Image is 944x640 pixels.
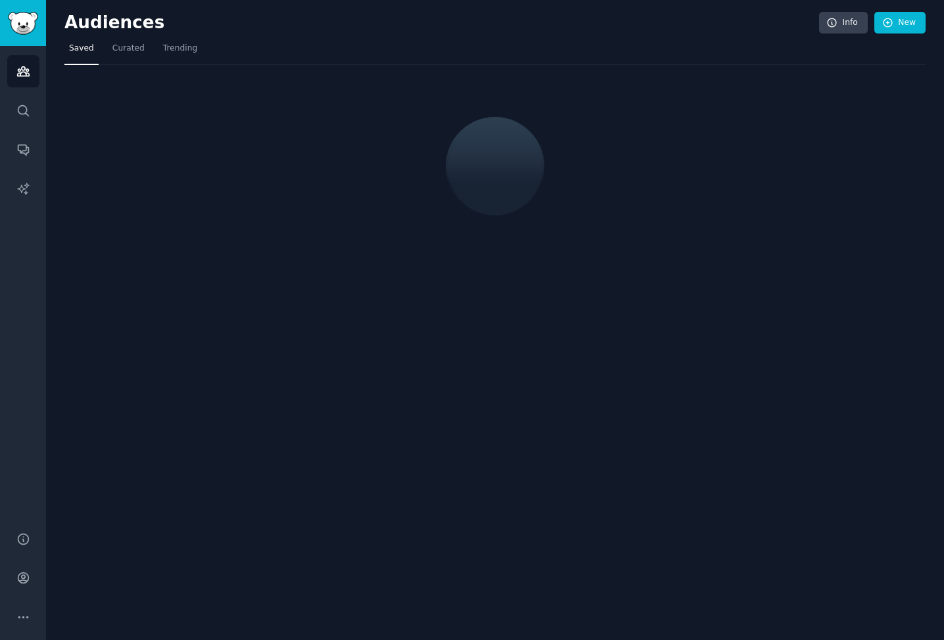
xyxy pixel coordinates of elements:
[163,43,197,55] span: Trending
[8,12,38,35] img: GummySearch logo
[819,12,868,34] a: Info
[64,38,99,65] a: Saved
[158,38,202,65] a: Trending
[112,43,145,55] span: Curated
[108,38,149,65] a: Curated
[69,43,94,55] span: Saved
[64,12,819,34] h2: Audiences
[874,12,926,34] a: New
